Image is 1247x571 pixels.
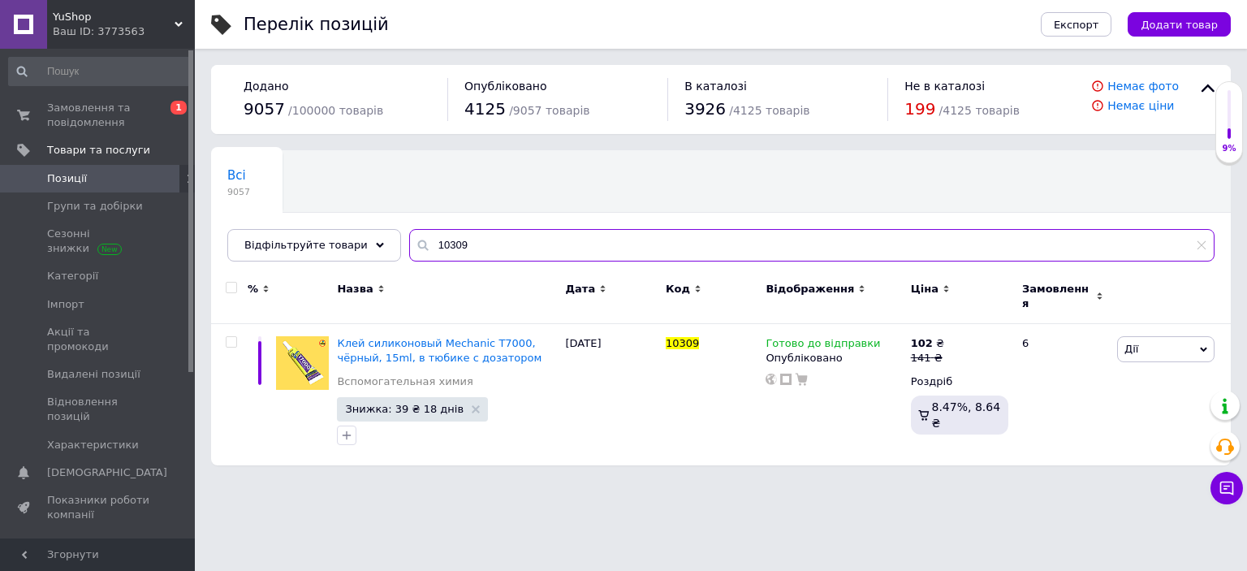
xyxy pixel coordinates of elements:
span: YuShop [53,10,175,24]
span: Додано [244,80,288,93]
button: Експорт [1041,12,1112,37]
span: / 4125 товарів [729,104,809,117]
span: Відновлення позицій [47,395,150,424]
span: Експорт [1054,19,1099,31]
input: Пошук [8,57,192,86]
span: В каталозі [684,80,747,93]
a: Немає фото [1107,80,1179,93]
span: Знижка: 39 ₴ 18 днів [345,404,464,414]
span: Акції та промокоди [47,325,150,354]
button: Чат з покупцем [1210,472,1243,504]
span: Імпорт [47,297,84,312]
span: Всі [227,168,246,183]
span: Товари та послуги [47,143,150,158]
span: / 9057 товарів [509,104,589,117]
span: Дата [566,282,596,296]
span: Замовлення [1022,282,1092,311]
div: Ваш ID: 3773563 [53,24,195,39]
span: Сезонні знижки [47,227,150,256]
span: Категорії [47,269,98,283]
a: Немає ціни [1107,99,1174,112]
span: Не в каталозі [904,80,985,93]
span: % [248,282,258,296]
div: 141 ₴ [911,351,944,366]
span: Ціна [911,282,938,296]
a: Вспомогательная химия [337,374,472,389]
span: Код [666,282,690,296]
span: / 4125 товарів [939,104,1020,117]
span: Дії [1124,343,1138,355]
span: Групи та добірки [47,199,143,214]
span: 199 [904,99,935,119]
span: / 100000 товарів [288,104,383,117]
div: Роздріб [911,374,1008,389]
span: 1 [170,101,187,115]
button: Додати товар [1128,12,1231,37]
span: 8.47%, 8.64 ₴ [932,400,1001,430]
span: 10309 [666,337,699,349]
span: Додати товар [1141,19,1218,31]
div: [DATE] [562,324,662,465]
span: Замовлення та повідомлення [47,101,150,130]
span: Панель управління [47,535,150,565]
div: Перелік позицій [244,16,389,33]
span: Опубліковано [464,80,547,93]
div: ₴ [911,336,944,351]
a: Клей силиконовый Mechanic T7000, чёрный, 15ml, в тюбике с дозатором [337,337,542,364]
img: Клей силиконовый Mechanic T7000, чёрный, 15ml, в тюбике с дозатором [276,336,329,389]
span: Назва [337,282,373,296]
div: 9% [1216,143,1242,154]
span: Видалені позиції [47,367,140,382]
span: Відфільтруйте товари [244,239,368,251]
span: 3926 [684,99,726,119]
span: 4125 [464,99,506,119]
span: Готово до відправки [766,337,880,354]
b: 102 [911,337,933,349]
span: Показники роботи компанії [47,493,150,522]
span: 9057 [227,186,250,198]
div: Опубліковано [766,351,902,366]
input: Пошук по назві позиції, артикулу і пошуковим запитам [409,229,1215,262]
span: [DEMOGRAPHIC_DATA] [47,465,167,480]
span: Характеристики [47,438,139,452]
div: 6 [1012,324,1113,465]
span: Позиції [47,171,87,186]
span: Відображення [766,282,854,296]
span: 9057 [244,99,285,119]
